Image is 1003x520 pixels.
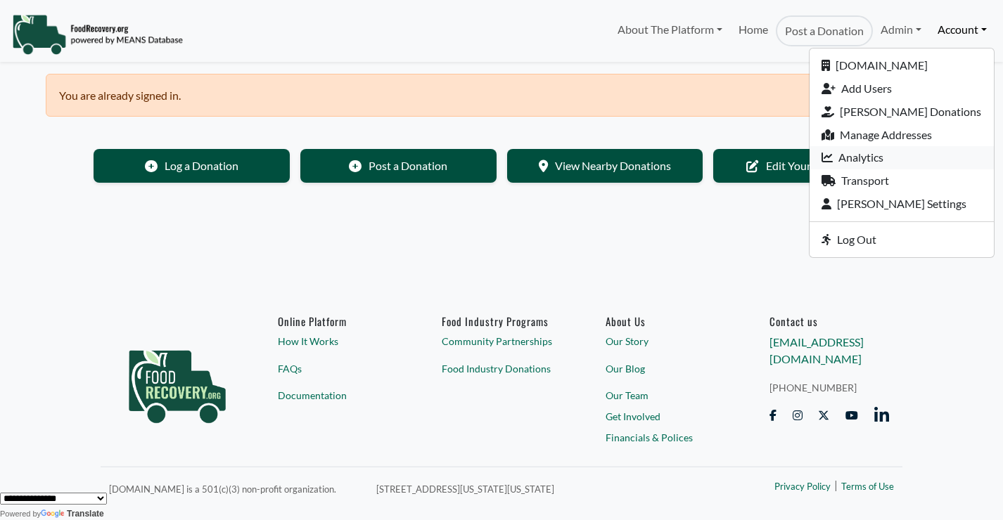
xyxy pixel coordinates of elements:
img: NavigationLogo_FoodRecovery-91c16205cd0af1ed486a0f1a7774a6544ea792ac00100771e7dd3ec7c0e58e41.png [12,13,183,56]
a: Get Involved [606,409,725,424]
a: About Us [606,315,725,327]
a: Community Partnerships [442,334,561,349]
h6: Contact us [769,315,889,327]
a: Post a Donation [776,15,873,46]
a: Our Blog [606,360,725,375]
a: [PERSON_NAME] Donations [810,100,994,123]
div: You are already signed in. [46,74,957,117]
img: food_recovery_green_logo-76242d7a27de7ed26b67be613a865d9c9037ba317089b267e0515145e5e51427.png [114,315,241,448]
p: [DOMAIN_NAME] is a 501(c)(3) non-profit organization. [109,480,359,497]
a: Add Users [810,77,994,100]
a: Analytics [810,146,994,169]
a: Home [730,15,775,46]
a: Manage Addresses [810,123,994,146]
a: Financials & Polices [606,429,725,444]
a: FAQs [278,360,397,375]
img: Google Translate [41,509,67,519]
a: Admin [873,15,929,44]
a: Log Out [810,228,994,252]
a: Food Industry Donations [442,360,561,375]
a: Account [930,15,995,44]
a: View Nearby Donations [507,149,703,183]
a: [PHONE_NUMBER] [769,379,889,394]
a: Terms of Use [841,480,894,494]
a: How It Works [278,334,397,349]
a: Translate [41,509,104,519]
a: [EMAIL_ADDRESS][DOMAIN_NAME] [769,335,864,365]
a: Post a Donation [300,149,497,183]
a: About The Platform [610,15,730,44]
a: Our Story [606,334,725,349]
a: Log a Donation [94,149,290,183]
h6: Food Industry Programs [442,315,561,327]
a: [PERSON_NAME] Settings [810,192,994,215]
a: Documentation [278,388,397,403]
p: [STREET_ADDRESS][US_STATE][US_STATE] [376,480,694,497]
span: | [834,476,838,493]
a: [DOMAIN_NAME] [810,54,994,77]
a: Privacy Policy [774,480,831,494]
a: Our Team [606,388,725,403]
h6: Online Platform [278,315,397,327]
a: Transport [810,169,994,193]
a: Edit Your Organization [713,149,909,183]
